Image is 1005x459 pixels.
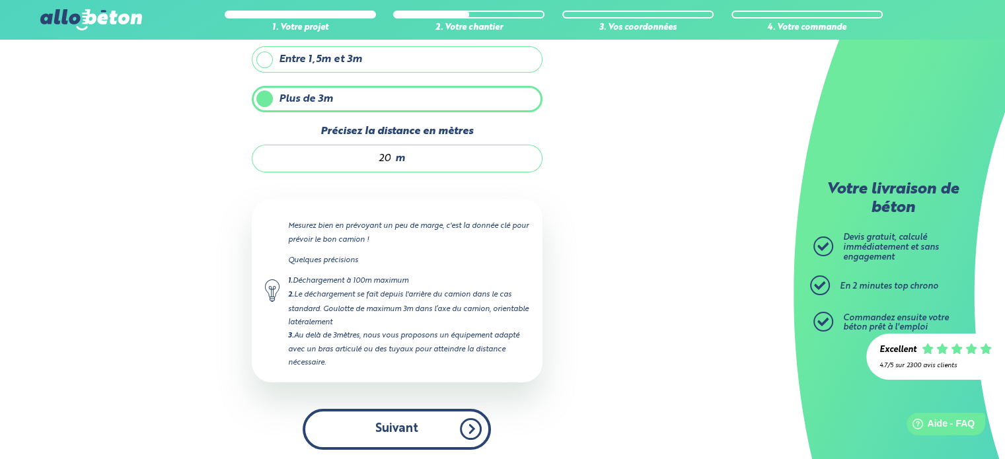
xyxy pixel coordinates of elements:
div: Au delà de 3mètres, nous vous proposons un équipement adapté avec un bras articulé ou des tuyaux ... [288,329,529,369]
label: Plus de 3m [252,86,542,112]
span: m [395,153,405,164]
input: 0 [266,152,392,165]
p: Quelques précisions [288,254,529,267]
p: Mesurez bien en prévoyant un peu de marge, c'est la donnée clé pour prévoir le bon camion ! [288,219,529,246]
label: Entre 1,5m et 3m [252,46,542,73]
div: 4. Votre commande [731,23,883,33]
button: Suivant [303,409,491,449]
strong: 1. [288,277,293,285]
strong: 3. [288,332,294,339]
div: Le déchargement se fait depuis l'arrière du camion dans le cas standard. Goulotte de maximum 3m d... [288,288,529,328]
div: 3. Vos coordonnées [562,23,714,33]
span: Devis gratuit, calculé immédiatement et sans engagement [843,233,939,261]
label: Précisez la distance en mètres [252,125,542,137]
iframe: Help widget launcher [887,407,990,444]
p: Votre livraison de béton [817,181,969,217]
div: 1. Votre projet [225,23,376,33]
span: Commandez ensuite votre béton prêt à l'emploi [843,314,949,332]
div: Excellent [879,345,916,355]
div: 2. Votre chantier [393,23,544,33]
div: 4.7/5 sur 2300 avis clients [879,362,992,369]
img: allobéton [40,9,142,30]
div: Déchargement à 100m maximum [288,274,529,288]
span: En 2 minutes top chrono [840,282,938,291]
strong: 2. [288,291,294,299]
